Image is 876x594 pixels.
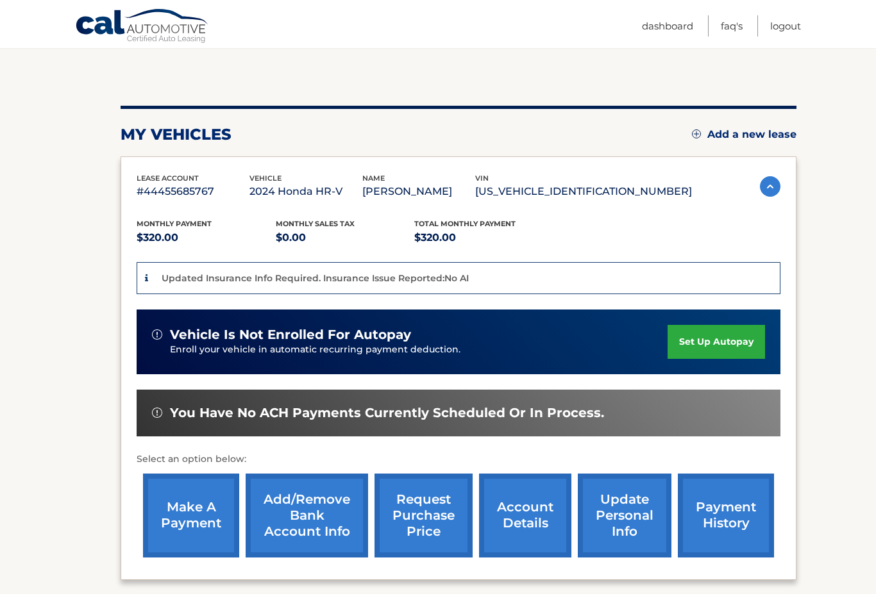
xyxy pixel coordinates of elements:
span: Total Monthly Payment [414,219,516,228]
span: You have no ACH payments currently scheduled or in process. [170,405,604,421]
a: account details [479,474,571,557]
a: Logout [770,15,801,37]
a: Cal Automotive [75,8,210,45]
p: [PERSON_NAME] [362,183,475,201]
img: alert-white.svg [152,408,162,418]
p: $320.00 [414,229,553,247]
span: vehicle is not enrolled for autopay [170,327,411,343]
p: Select an option below: [137,452,780,467]
a: Dashboard [642,15,693,37]
a: update personal info [578,474,671,557]
a: FAQ's [721,15,743,37]
p: [US_VEHICLE_IDENTIFICATION_NUMBER] [475,183,692,201]
h2: my vehicles [121,125,232,144]
a: payment history [678,474,774,557]
a: make a payment [143,474,239,557]
a: Add/Remove bank account info [246,474,368,557]
a: set up autopay [668,325,765,359]
p: #44455685767 [137,183,249,201]
p: $0.00 [276,229,415,247]
span: lease account [137,174,199,183]
p: 2024 Honda HR-V [249,183,362,201]
span: vin [475,174,489,183]
span: Monthly Payment [137,219,212,228]
a: Add a new lease [692,128,796,141]
span: vehicle [249,174,282,183]
img: alert-white.svg [152,329,162,340]
a: request purchase price [375,474,473,557]
span: Monthly sales Tax [276,219,355,228]
img: add.svg [692,129,701,138]
p: Enroll your vehicle in automatic recurring payment deduction. [170,343,668,357]
p: $320.00 [137,229,276,247]
span: name [362,174,385,183]
p: Updated Insurance Info Required. Insurance Issue Reported:No AI [162,272,469,284]
img: accordion-active.svg [760,176,780,197]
